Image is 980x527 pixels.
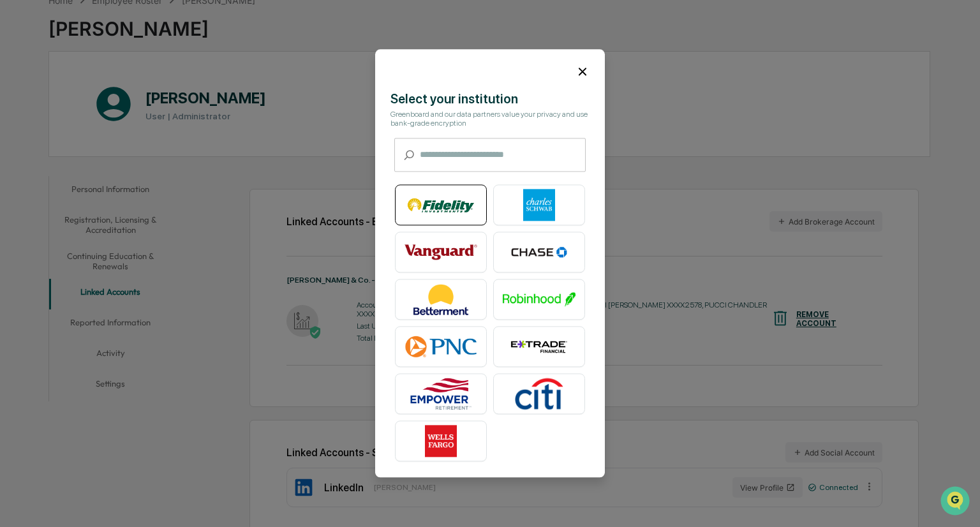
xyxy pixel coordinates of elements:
[13,98,36,121] img: 1746055101610-c473b297-6a78-478c-a979-82029cc54cd1
[13,186,23,197] div: 🔎
[503,331,575,363] img: E*TRADE
[405,331,477,363] img: PNC
[43,110,161,121] div: We're available if you need us!
[405,284,477,316] img: Betterment
[390,92,590,107] div: Select your institution
[405,189,477,221] img: Fidelity Investments
[8,180,85,203] a: 🔎Data Lookup
[939,485,974,519] iframe: Open customer support
[8,156,87,179] a: 🖐️Preclearance
[105,161,158,174] span: Attestations
[405,237,477,269] img: Vanguard
[390,110,590,128] div: Greenboard and our data partners value your privacy and use bank-grade encryption
[405,426,477,457] img: Wells Fargo
[127,216,154,226] span: Pylon
[503,237,575,269] img: Chase
[93,162,103,172] div: 🗄️
[13,162,23,172] div: 🖐️
[26,161,82,174] span: Preclearance
[43,98,209,110] div: Start new chat
[405,378,477,410] img: Empower Retirement
[26,185,80,198] span: Data Lookup
[13,27,232,47] p: How can we help?
[217,101,232,117] button: Start new chat
[87,156,163,179] a: 🗄️Attestations
[90,216,154,226] a: Powered byPylon
[503,284,575,316] img: Robinhood
[503,378,575,410] img: Citibank
[503,189,575,221] img: Charles Schwab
